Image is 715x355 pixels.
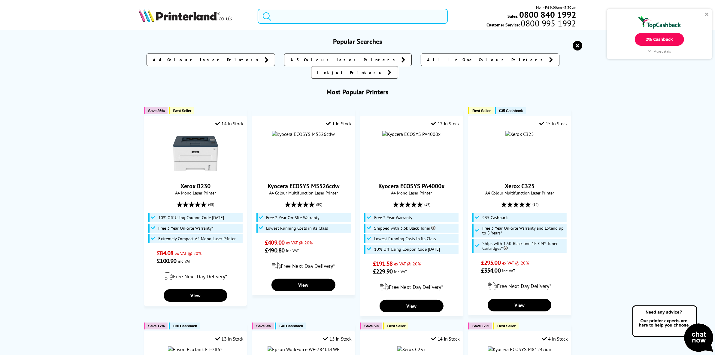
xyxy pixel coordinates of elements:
[266,215,320,220] span: Free 2 Year On-Site Warranty
[482,226,565,235] span: Free 3 Year On-Site Warranty and Extend up to 5 Years*
[158,215,224,220] span: 10% Off Using Coupon Code [DATE]
[158,236,236,241] span: Extremely Compact A4 Mono Laser Printer
[175,250,201,256] span: ex VAT @ 20%
[424,199,430,210] span: (19)
[290,57,398,63] span: A3 Colour Laser Printers
[148,324,165,328] span: Save 17%
[286,248,299,253] span: inc VAT
[519,9,576,20] b: 0800 840 1992
[215,336,244,342] div: 13 In Stock
[363,190,459,196] span: A4 Mono Laser Printer
[387,324,406,328] span: Best Seller
[148,109,165,113] span: Save 36%
[482,215,508,220] span: £35 Cashback
[265,246,284,254] span: £490.80
[178,258,191,264] span: inc VAT
[471,277,568,294] div: modal_delivery
[271,279,335,291] a: View
[255,190,351,196] span: A4 Colour Multifunction Laser Printer
[394,261,421,267] span: ex VAT @ 20%
[272,131,335,137] img: Kyocera ECOSYS M5526cdw
[168,346,223,352] img: Epson EcoTank ET-2862
[518,12,576,17] a: 0800 840 1992
[493,323,519,329] button: Best Seller
[275,323,306,329] button: £40 Cashback
[311,66,398,79] a: Inkjet Printers
[279,324,303,328] span: £40 Cashback
[139,88,576,96] h3: Most Popular Printers
[323,336,352,342] div: 15 In Stock
[471,190,568,196] span: A4 Colour Multifunction Laser Printer
[532,199,538,210] span: (84)
[374,226,435,231] span: Shipped with 3.6k Black Toner
[144,323,168,329] button: Save 17%
[505,182,535,190] a: Xerox C325
[427,57,546,63] span: All In One Colour Printers
[164,289,227,302] a: View
[173,131,218,176] img: Xerox B230
[317,69,385,75] span: Inkjet Printers
[472,109,491,113] span: Best Seller
[144,107,168,114] button: Save 36%
[482,241,565,251] span: Ships with 1.5K Black and 1K CMY Toner Cartridges*
[507,13,518,19] span: Sales:
[173,171,218,177] a: Xerox B230
[284,54,412,66] a: A3 Colour Laser Printers
[286,240,313,246] span: ex VAT @ 20%
[268,346,340,352] img: Epson WorkForce WF-7840DTWF
[520,20,576,26] span: 0800 995 1992
[316,199,322,210] span: (80)
[631,305,715,354] img: Open Live Chat window
[472,324,489,328] span: Save 17%
[382,131,441,137] img: Kyocera ECOSYS PA4000x
[397,346,426,352] img: Xerox C235
[539,121,568,127] div: 15 In Stock
[380,300,443,312] a: View
[468,323,492,329] button: Save 17%
[139,9,250,23] a: Printerland Logo
[139,9,232,22] img: Printerland Logo
[481,267,501,274] span: £354.00
[153,57,262,63] span: A4 Colour Laser Printers
[363,278,459,295] div: modal_delivery
[542,336,568,342] div: 4 In Stock
[147,268,243,285] div: modal_delivery
[180,182,211,190] a: Xerox B230
[258,9,447,24] input: Search product or brand
[360,323,382,329] button: Save 5%
[374,215,412,220] span: Free 2 Year Warranty
[147,190,243,196] span: A4 Mono Laser Printer
[215,121,244,127] div: 14 In Stock
[431,336,459,342] div: 14 In Stock
[421,54,559,66] a: All In One Colour Printers
[373,268,392,275] span: £229.90
[255,257,351,274] div: modal_delivery
[374,247,440,252] span: 10% Off Using Coupon Code [DATE]
[502,268,515,274] span: inc VAT
[157,257,176,265] span: £100.90
[266,226,328,231] span: Lowest Running Costs in its Class
[536,5,576,10] span: Mon - Fri 9:00am - 5:30pm
[208,199,214,210] span: (48)
[158,226,213,231] span: Free 3 Year On-Site Warranty*
[173,324,197,328] span: £30 Cashback
[495,107,526,114] button: £35 Cashback
[326,121,352,127] div: 1 In Stock
[487,20,576,28] span: Customer Service:
[173,109,191,113] span: Best Seller
[364,324,379,328] span: Save 5%
[468,107,494,114] button: Best Seller
[488,346,551,352] img: Kyocera ECOSYS M8124cidn
[147,54,275,66] a: A4 Colour Laser Printers
[265,239,284,246] span: £409.00
[383,323,409,329] button: Best Seller
[169,323,200,329] button: £30 Cashback
[256,324,271,328] span: Save 9%
[497,324,516,328] span: Best Seller
[499,109,523,113] span: £35 Cashback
